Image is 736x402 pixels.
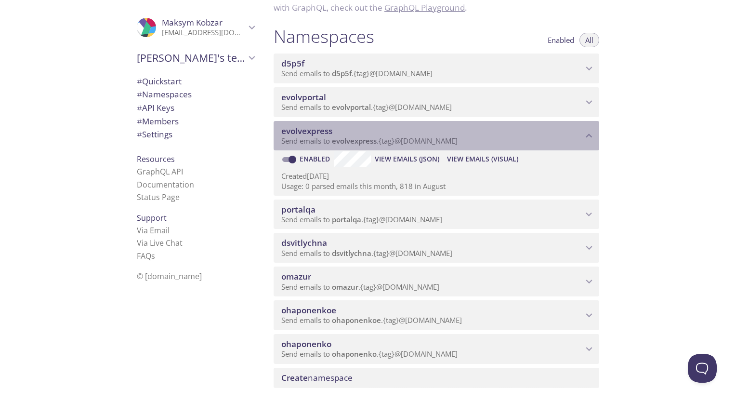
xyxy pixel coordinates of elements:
span: Send emails to . {tag} @[DOMAIN_NAME] [281,68,433,78]
span: View Emails (JSON) [375,153,439,165]
span: Resources [137,154,175,164]
div: portalqa namespace [274,200,599,229]
h1: Namespaces [274,26,374,47]
span: portalqa [281,204,315,215]
span: d5p5f [281,58,304,69]
div: evolvexpress namespace [274,121,599,151]
button: Enabled [542,33,580,47]
span: namespace [281,372,353,383]
span: omazur [332,282,358,292]
p: [EMAIL_ADDRESS][DOMAIN_NAME] [162,28,246,38]
div: d5p5f namespace [274,54,599,83]
span: # [137,116,142,127]
span: # [137,129,142,140]
a: Status Page [137,192,180,202]
span: Support [137,213,167,223]
span: Maksym Kobzar [162,17,223,28]
div: Quickstart [129,75,262,88]
span: ohaponenko [281,338,331,349]
span: portalqa [332,214,361,224]
div: omazur namespace [274,267,599,296]
div: dsvitlychna namespace [274,233,599,263]
span: © [DOMAIN_NAME] [137,271,202,281]
span: s [151,251,155,261]
div: Maksym Kobzar [129,12,262,43]
button: View Emails (Visual) [443,151,522,167]
button: View Emails (JSON) [371,151,443,167]
p: Created [DATE] [281,171,591,181]
span: [PERSON_NAME]'s team [137,51,246,65]
div: Team Settings [129,128,262,141]
span: Send emails to . {tag} @[DOMAIN_NAME] [281,349,458,359]
div: evolvportal namespace [274,87,599,117]
span: Quickstart [137,76,182,87]
a: Enabled [298,154,334,163]
iframe: Help Scout Beacon - Open [688,354,717,383]
div: Create namespace [274,368,599,388]
button: All [579,33,599,47]
span: Settings [137,129,172,140]
span: omazur [281,271,311,282]
span: ohaponenko [332,349,377,359]
span: Send emails to . {tag} @[DOMAIN_NAME] [281,136,458,146]
a: GraphQL API [137,166,183,177]
span: # [137,76,142,87]
span: evolvexpress [332,136,377,146]
span: Send emails to . {tag} @[DOMAIN_NAME] [281,248,452,258]
a: Documentation [137,179,194,190]
span: # [137,102,142,113]
p: Usage: 0 parsed emails this month, 818 in August [281,181,591,191]
div: ohaponenkoe namespace [274,300,599,330]
div: API Keys [129,101,262,115]
a: FAQ [137,251,155,261]
span: dsvitlychna [332,248,371,258]
span: evolvportal [332,102,371,112]
span: evolvportal [281,92,326,103]
span: View Emails (Visual) [447,153,518,165]
div: Members [129,115,262,128]
span: d5p5f [332,68,352,78]
span: API Keys [137,102,174,113]
span: evolvexpress [281,125,332,136]
span: Namespaces [137,89,192,100]
a: Via Live Chat [137,238,183,248]
div: Namespaces [129,88,262,101]
span: Create [281,372,308,383]
span: Members [137,116,179,127]
div: Evolv's team [129,45,262,70]
span: Send emails to . {tag} @[DOMAIN_NAME] [281,102,452,112]
span: Send emails to . {tag} @[DOMAIN_NAME] [281,214,442,224]
span: Send emails to . {tag} @[DOMAIN_NAME] [281,282,439,292]
div: ohaponenko namespace [274,334,599,364]
span: Send emails to . {tag} @[DOMAIN_NAME] [281,315,462,325]
span: dsvitlychna [281,237,327,248]
span: # [137,89,142,100]
a: Via Email [137,225,170,236]
span: ohaponenkoe [281,305,336,316]
span: ohaponenkoe [332,315,381,325]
